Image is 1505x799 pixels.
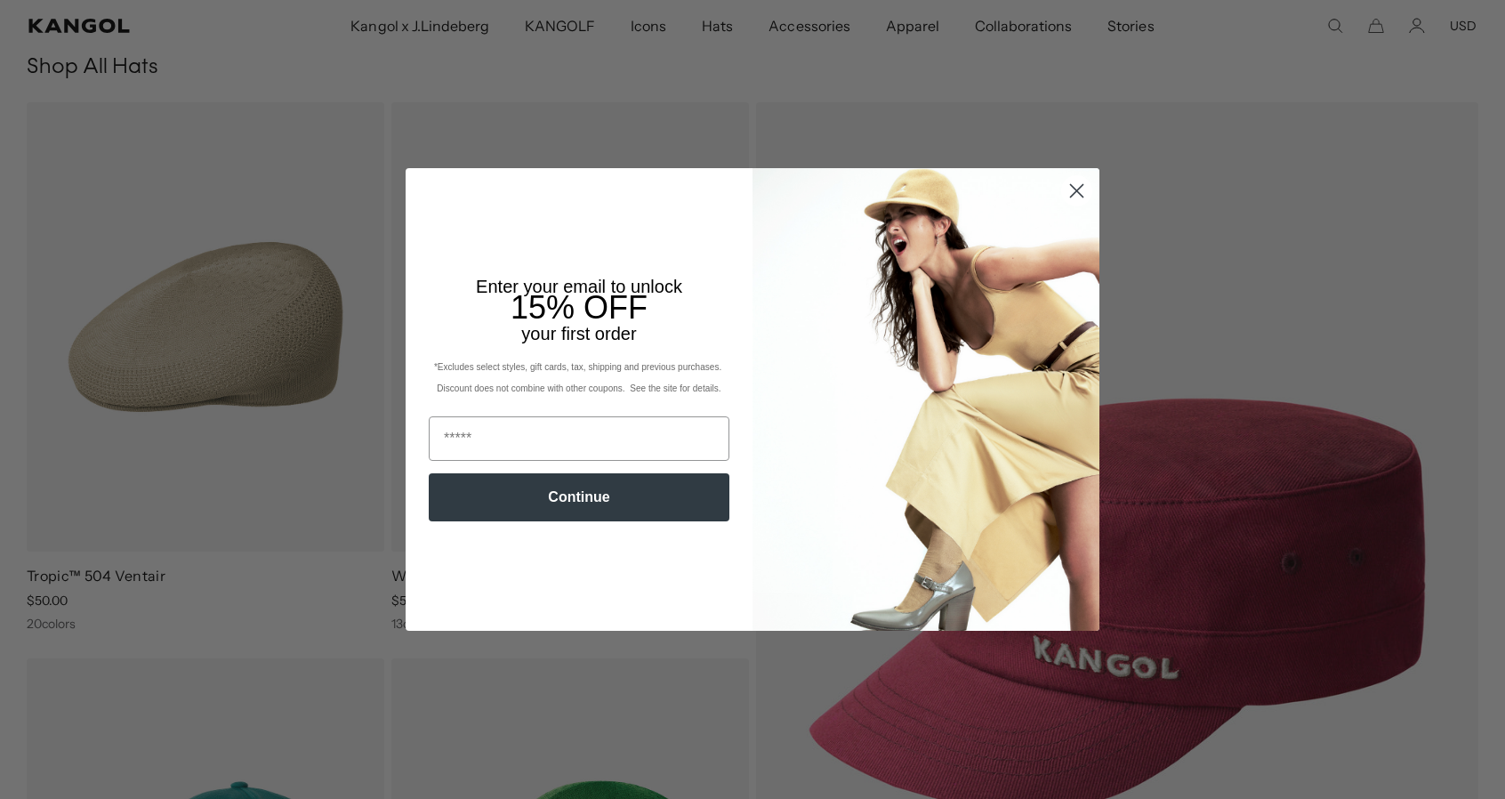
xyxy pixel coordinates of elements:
span: Enter your email to unlock [476,277,682,296]
span: *Excludes select styles, gift cards, tax, shipping and previous purchases. Discount does not comb... [434,362,724,393]
img: 93be19ad-e773-4382-80b9-c9d740c9197f.jpeg [752,168,1099,631]
button: Continue [429,473,729,521]
span: your first order [521,324,636,343]
button: Close dialog [1061,175,1092,206]
input: Email [429,416,729,461]
span: 15% OFF [511,289,648,326]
